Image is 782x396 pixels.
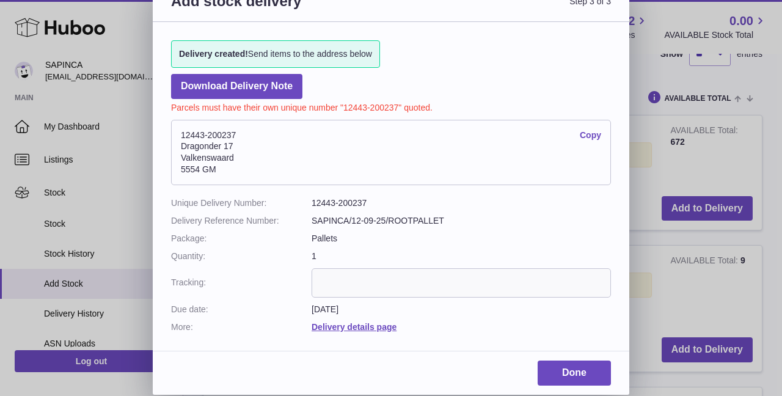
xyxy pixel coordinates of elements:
a: Done [538,361,611,386]
a: Download Delivery Note [171,74,302,99]
dd: Pallets [312,233,611,244]
dt: Unique Delivery Number: [171,197,312,209]
dd: [DATE] [312,304,611,315]
dt: Package: [171,233,312,244]
dt: Tracking: [171,268,312,298]
a: Delivery details page [312,322,396,332]
address: 12443-200237 Dragonder 17 Valkenswaard 5554 GM [171,120,611,186]
strong: Delivery created! [179,49,248,59]
dd: SAPINCA/12-09-25/ROOTPALLET [312,215,611,227]
dt: More: [171,321,312,333]
dt: Quantity: [171,251,312,262]
dd: 1 [312,251,611,262]
dt: Delivery Reference Number: [171,215,312,227]
dd: 12443-200237 [312,197,611,209]
dt: Due date: [171,304,312,315]
span: Send items to the address below [179,48,372,60]
p: Parcels must have their own unique number "12443-200237" quoted. [171,99,611,114]
a: Copy [580,130,601,141]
